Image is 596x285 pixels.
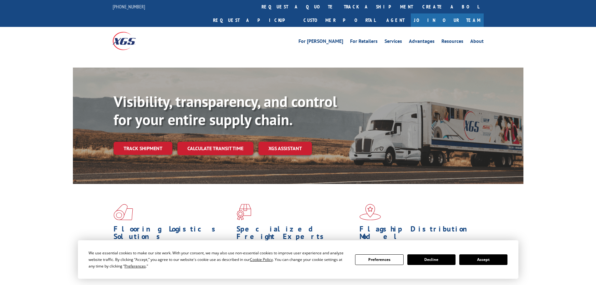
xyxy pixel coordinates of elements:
[125,263,146,269] span: Preferences
[380,13,411,27] a: Agent
[459,254,507,265] button: Accept
[298,39,343,46] a: For [PERSON_NAME]
[208,13,299,27] a: Request a pickup
[470,39,484,46] a: About
[237,225,355,243] h1: Specialized Freight Experts
[114,92,337,129] b: Visibility, transparency, and control for your entire supply chain.
[250,257,273,262] span: Cookie Policy
[350,39,378,46] a: For Retailers
[258,142,312,155] a: XGS ASSISTANT
[114,225,232,243] h1: Flooring Logistics Solutions
[237,204,251,220] img: xgs-icon-focused-on-flooring-red
[114,142,172,155] a: Track shipment
[78,240,518,279] div: Cookie Consent Prompt
[359,204,381,220] img: xgs-icon-flagship-distribution-model-red
[355,254,403,265] button: Preferences
[385,39,402,46] a: Services
[407,254,456,265] button: Decline
[114,204,133,220] img: xgs-icon-total-supply-chain-intelligence-red
[113,3,145,10] a: [PHONE_NUMBER]
[411,13,484,27] a: Join Our Team
[299,13,380,27] a: Customer Portal
[441,39,463,46] a: Resources
[359,225,478,243] h1: Flagship Distribution Model
[409,39,435,46] a: Advantages
[177,142,253,155] a: Calculate transit time
[89,250,348,269] div: We use essential cookies to make our site work. With your consent, we may also use non-essential ...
